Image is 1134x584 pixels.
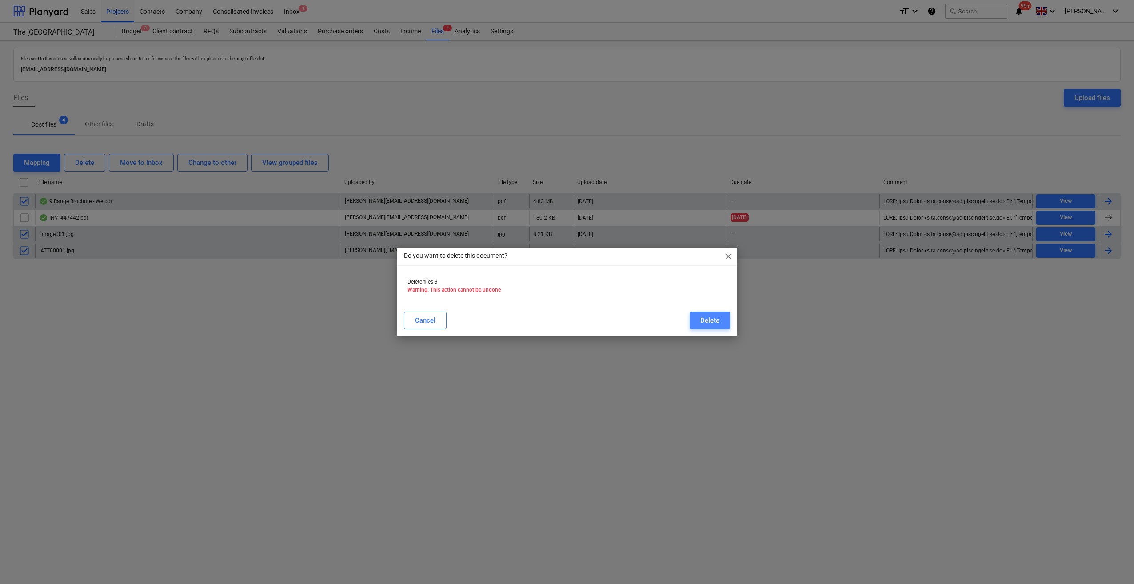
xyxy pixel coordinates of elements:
p: Delete files 3 [407,278,727,286]
p: Warning: This action cannot be undone [407,286,727,294]
button: Delete [690,312,730,329]
div: Delete [700,315,719,326]
button: Cancel [404,312,447,329]
p: Do you want to delete this document? [404,251,507,260]
div: Cancel [415,315,435,326]
span: close [723,251,734,262]
iframe: Chat Widget [1090,541,1134,584]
